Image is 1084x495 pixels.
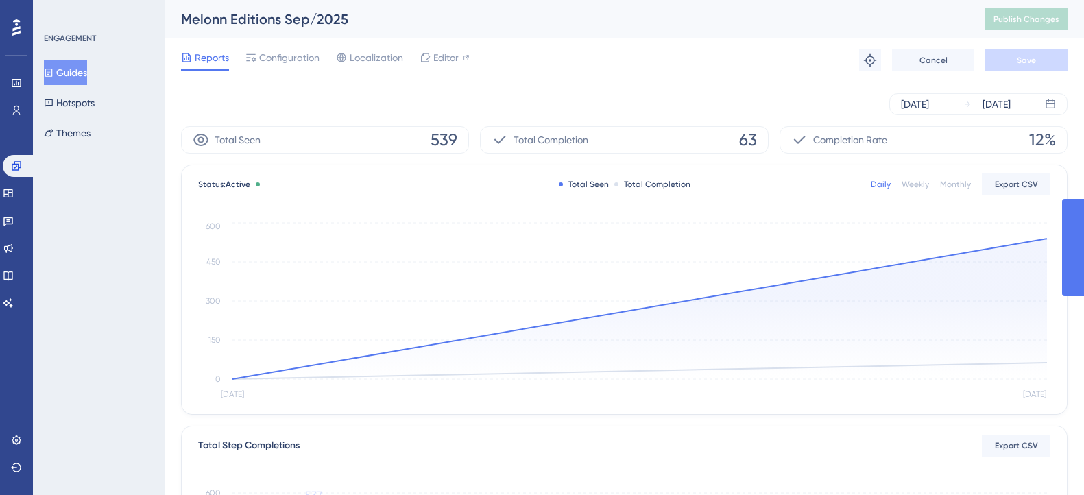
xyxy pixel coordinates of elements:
[431,129,457,151] span: 539
[892,49,974,71] button: Cancel
[198,437,300,454] div: Total Step Completions
[559,179,609,190] div: Total Seen
[940,179,971,190] div: Monthly
[514,132,588,148] span: Total Completion
[44,121,91,145] button: Themes
[206,296,221,306] tspan: 300
[1023,389,1046,399] tspan: [DATE]
[215,374,221,384] tspan: 0
[1029,129,1056,151] span: 12%
[614,179,690,190] div: Total Completion
[871,179,891,190] div: Daily
[259,49,320,66] span: Configuration
[995,179,1038,190] span: Export CSV
[919,55,948,66] span: Cancel
[995,440,1038,451] span: Export CSV
[985,8,1068,30] button: Publish Changes
[208,335,221,345] tspan: 150
[206,221,221,231] tspan: 600
[44,90,95,115] button: Hotspots
[433,49,459,66] span: Editor
[226,180,250,189] span: Active
[350,49,403,66] span: Localization
[983,96,1011,112] div: [DATE]
[195,49,229,66] span: Reports
[215,132,261,148] span: Total Seen
[982,173,1050,195] button: Export CSV
[221,389,244,399] tspan: [DATE]
[44,60,87,85] button: Guides
[982,435,1050,457] button: Export CSV
[1017,55,1036,66] span: Save
[901,96,929,112] div: [DATE]
[902,179,929,190] div: Weekly
[813,132,887,148] span: Completion Rate
[993,14,1059,25] span: Publish Changes
[44,33,96,44] div: ENGAGEMENT
[739,129,757,151] span: 63
[198,179,250,190] span: Status:
[985,49,1068,71] button: Save
[181,10,951,29] div: Melonn Editions Sep/2025
[206,257,221,267] tspan: 450
[1026,441,1068,482] iframe: UserGuiding AI Assistant Launcher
